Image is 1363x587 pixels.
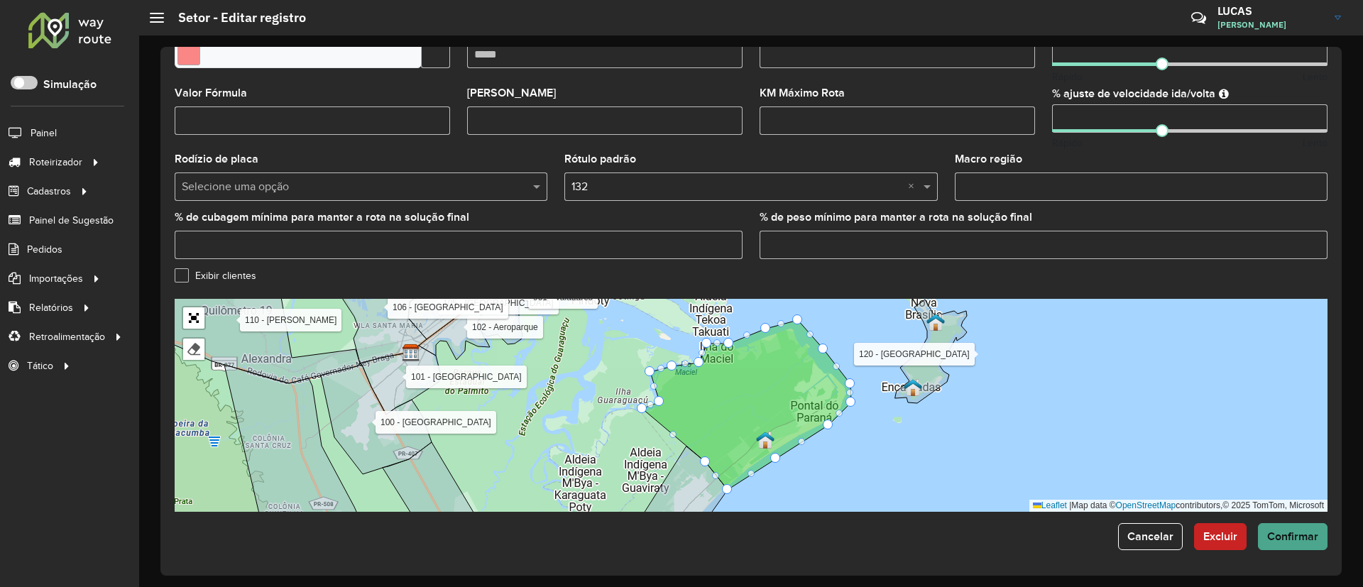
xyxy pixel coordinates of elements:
label: [PERSON_NAME] [467,84,556,102]
span: Rápido [1052,136,1083,150]
img: Marker [402,344,420,362]
img: PONTAL DO PARANÁ [756,431,774,449]
h3: LUCAS [1217,4,1324,18]
span: Painel de Sugestão [29,213,114,228]
input: Select a color [177,43,200,65]
div: Map data © contributors,© 2025 TomTom, Microsoft [1029,500,1328,512]
a: Leaflet [1033,500,1067,510]
h2: Setor - Editar registro [164,10,306,26]
label: Rótulo padrão [564,150,636,168]
span: Roteirizador [29,155,82,170]
label: % de cubagem mínima para manter a rota na solução final [175,209,469,226]
label: Exibir clientes [175,268,256,283]
span: [PERSON_NAME] [1217,18,1324,31]
label: Rodízio de placa [175,150,258,168]
label: Macro região [955,150,1022,168]
label: Simulação [43,76,97,93]
span: Lento [1303,70,1328,84]
span: Excluir [1203,530,1237,542]
label: Valor Fórmula [175,84,247,102]
span: Cancelar [1127,530,1173,542]
span: Pedidos [27,242,62,257]
img: ILHA DO MEL I [904,378,922,397]
span: Clear all [908,178,920,195]
span: Retroalimentação [29,329,105,344]
span: Confirmar [1267,530,1318,542]
span: | [1069,500,1071,510]
span: Rápido [1052,70,1083,84]
div: Remover camada(s) [183,339,204,360]
span: Relatórios [29,300,73,315]
span: Cadastros [27,184,71,199]
img: ILHA DO MEL II [926,313,945,331]
span: Tático [27,358,53,373]
label: % ajuste de velocidade ida/volta [1052,85,1215,102]
a: Abrir mapa em tela cheia [183,307,204,329]
button: Cancelar [1118,523,1183,550]
label: KM Máximo Rota [760,84,845,102]
span: Painel [31,126,57,141]
button: Confirmar [1258,523,1328,550]
em: Ajuste de velocidade do veículo entre a saída do depósito até o primeiro cliente e a saída do últ... [1219,88,1229,99]
span: Importações [29,271,83,286]
button: Excluir [1194,523,1247,550]
span: Lento [1303,136,1328,150]
a: Contato Rápido [1183,3,1214,33]
label: % de peso mínimo para manter a rota na solução final [760,209,1032,226]
a: OpenStreetMap [1116,500,1176,510]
